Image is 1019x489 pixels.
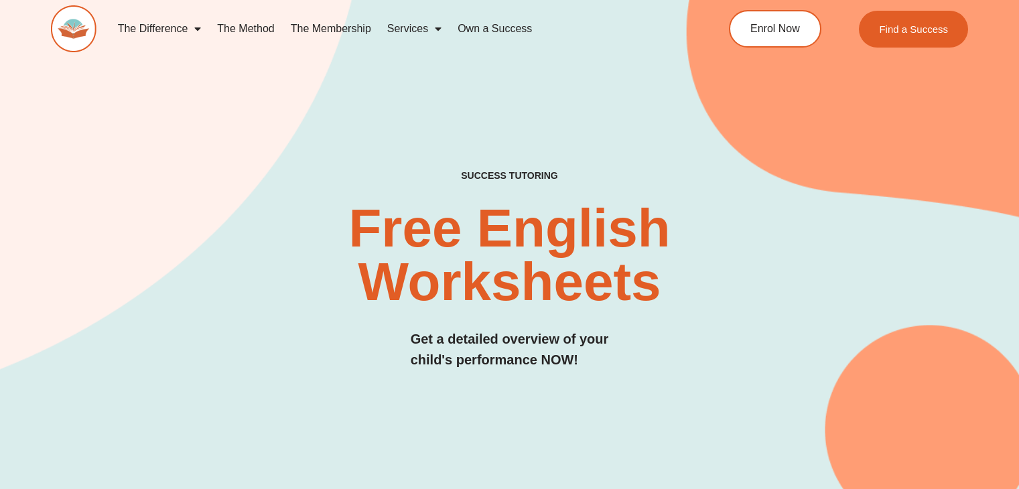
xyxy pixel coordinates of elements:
[379,13,450,44] a: Services
[374,170,645,182] h4: SUCCESS TUTORING​
[110,13,210,44] a: The Difference
[110,13,677,44] nav: Menu
[207,202,812,309] h2: Free English Worksheets​
[859,11,968,48] a: Find a Success
[450,13,540,44] a: Own a Success
[411,329,609,370] h3: Get a detailed overview of your child's performance NOW!
[879,24,948,34] span: Find a Success
[209,13,282,44] a: The Method
[283,13,379,44] a: The Membership
[750,23,800,34] span: Enrol Now
[729,10,821,48] a: Enrol Now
